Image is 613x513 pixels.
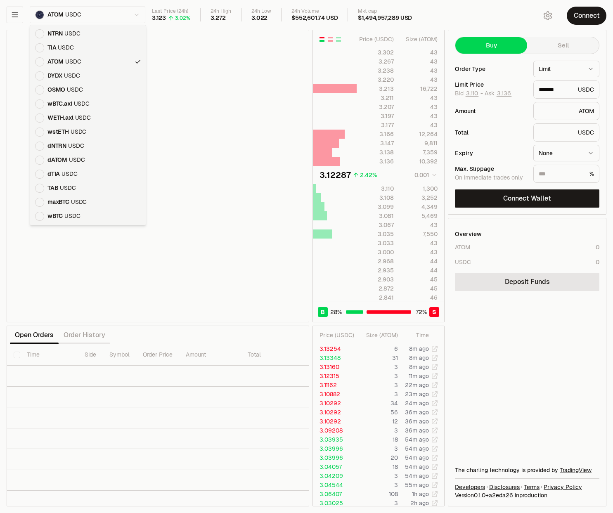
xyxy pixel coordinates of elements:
span: USDC [58,44,73,52]
span: USDC [69,156,85,164]
span: ATOM [47,58,64,66]
span: WETH.axl [47,114,73,122]
span: USDC [75,114,91,122]
span: NTRN [47,30,63,38]
span: USDC [64,30,80,38]
span: TAB [47,184,58,192]
span: USDC [60,184,76,192]
span: dATOM [47,156,67,164]
span: USDC [71,128,86,136]
span: USDC [65,58,81,66]
span: wstETH [47,128,69,136]
span: wBTC.axl [47,100,72,108]
span: TIA [47,44,56,52]
span: USDC [62,170,77,178]
span: wBTC [47,213,63,220]
span: OSMO [47,86,65,94]
span: USDC [68,142,84,150]
span: USDC [71,199,87,206]
span: USDC [74,100,90,108]
span: dTIA [47,170,60,178]
span: USDC [67,86,83,94]
span: maxBTC [47,199,69,206]
span: DYDX [47,72,62,80]
span: USDC [64,72,80,80]
span: dNTRN [47,142,66,150]
span: USDC [64,213,80,220]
